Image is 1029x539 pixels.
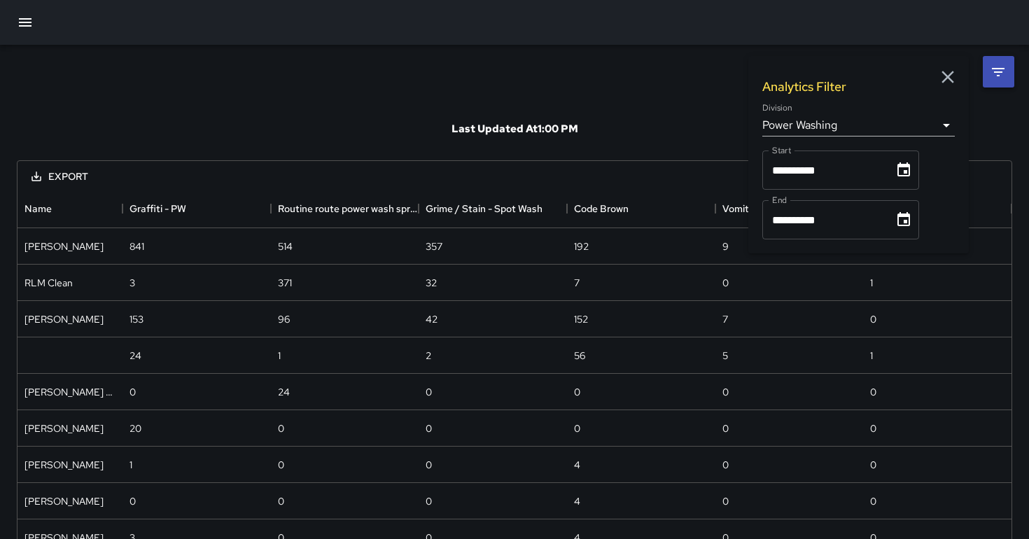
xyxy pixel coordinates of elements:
div: 1 [870,276,873,290]
div: 32 [426,276,437,290]
div: Curtis Norris New [24,385,115,399]
div: Name [17,189,122,228]
div: 24 [278,385,290,399]
h1: Analytics Filter [762,78,846,94]
div: 0 [278,421,284,435]
button: Export [20,164,99,190]
div: 0 [870,385,876,399]
div: Maria Rosas [24,458,104,472]
div: RLM Clean [24,276,73,290]
div: 0 [426,421,432,435]
div: 0 [870,458,876,472]
div: Routine route power wash spray [278,189,419,228]
div: 153 [129,312,143,326]
div: 152 [574,312,588,326]
div: 0 [722,494,729,508]
div: 357 [426,239,442,253]
div: 2 [426,349,431,363]
div: 0 [574,385,580,399]
div: Name [24,189,52,228]
div: 56 [574,349,585,363]
div: 96 [278,312,290,326]
div: 0 [426,458,432,472]
div: Code Brown [567,189,715,228]
div: 4 [574,458,580,472]
div: Routine route power wash spray [271,189,419,228]
div: 9 [722,239,729,253]
div: 24 [129,349,141,363]
div: 7 [574,276,580,290]
div: Grime / Stain - Spot Wash [426,189,542,228]
div: Graffiti - PW [122,189,271,228]
label: Start [772,144,791,156]
div: 0 [426,494,432,508]
div: 0 [722,276,729,290]
div: 5 [722,349,728,363]
div: 192 [574,239,589,253]
h6: Last Updated At 1:00 PM [451,122,578,136]
div: 4 [574,494,580,508]
div: 0 [574,421,580,435]
label: Division [762,102,792,114]
div: 20 [129,421,141,435]
div: Grime / Stain - Spot Wash [419,189,567,228]
label: End [772,194,787,206]
div: Graffiti - PW [129,189,186,228]
div: 3 [129,276,135,290]
div: Code Brown [574,189,629,228]
div: Nicolas Vega [24,312,104,326]
div: 0 [722,385,729,399]
div: 7 [722,312,728,326]
button: Choose date, selected date is Aug 31, 2025 [890,206,918,234]
div: Surface Clean [863,189,1011,228]
div: 371 [278,276,292,290]
div: 0 [870,312,876,326]
div: 1 [129,458,132,472]
div: 0 [129,494,136,508]
div: Vomit [722,189,749,228]
div: 1 [278,349,281,363]
div: 0 [129,385,136,399]
button: Choose date, selected date is Feb 1, 2025 [890,156,918,184]
div: 0 [722,458,729,472]
div: 0 [426,385,432,399]
div: 0 [870,494,876,508]
div: 841 [129,239,144,253]
div: 0 [870,421,876,435]
div: Ken McCarter [24,494,104,508]
div: DeAndre Barney [24,239,104,253]
div: 0 [278,494,284,508]
div: 42 [426,312,437,326]
div: 514 [278,239,293,253]
div: 1 [870,349,873,363]
div: 0 [722,421,729,435]
div: Dago Cervantes [24,421,104,435]
div: Power Washing [762,114,955,136]
div: 0 [278,458,284,472]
